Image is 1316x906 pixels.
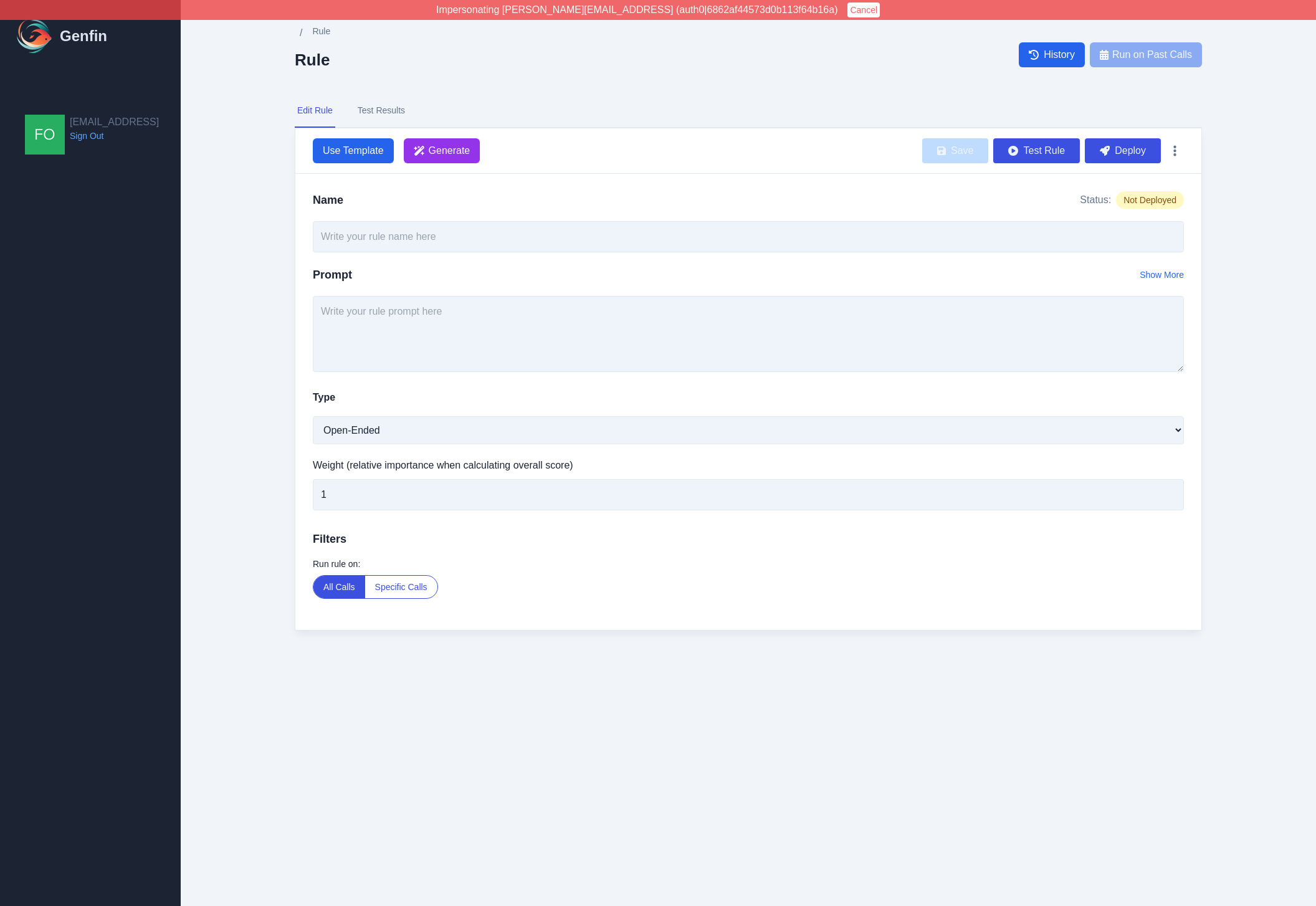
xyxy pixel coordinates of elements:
button: Cancel [847,2,880,17]
h2: Rule [295,50,330,69]
button: Deploy [1085,138,1161,163]
label: Weight (relative importance when calculating overall score) [313,458,1184,473]
button: Specific Calls [365,576,437,598]
button: Test Results [355,94,408,128]
button: Save [922,138,988,163]
button: Show More [1140,269,1184,281]
img: founders@genfin.ai [25,115,65,155]
h3: Filters [313,530,1184,548]
input: Write your rule name here [313,221,1184,252]
span: / [300,26,302,41]
button: All Calls [313,576,365,598]
span: Run on Past Calls [1112,47,1192,62]
label: Type [313,390,335,405]
button: Use Template [313,138,394,163]
button: Run on Past Calls [1090,42,1202,67]
span: Rule [312,25,330,37]
h2: Name [313,191,343,209]
span: Not Deployed [1116,191,1184,209]
h1: Genfin [60,26,107,46]
span: History [1044,47,1075,62]
a: Sign Out [70,130,159,142]
button: Edit Rule [295,94,335,128]
span: Status: [1080,193,1111,207]
label: Run rule on: [313,558,1184,570]
button: Generate [404,138,480,163]
a: History [1019,42,1085,67]
span: Generate [429,143,470,158]
h2: Prompt [313,266,352,284]
h2: [EMAIL_ADDRESS] [70,115,159,130]
button: Test Rule [993,138,1080,163]
img: Logo [15,16,55,56]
